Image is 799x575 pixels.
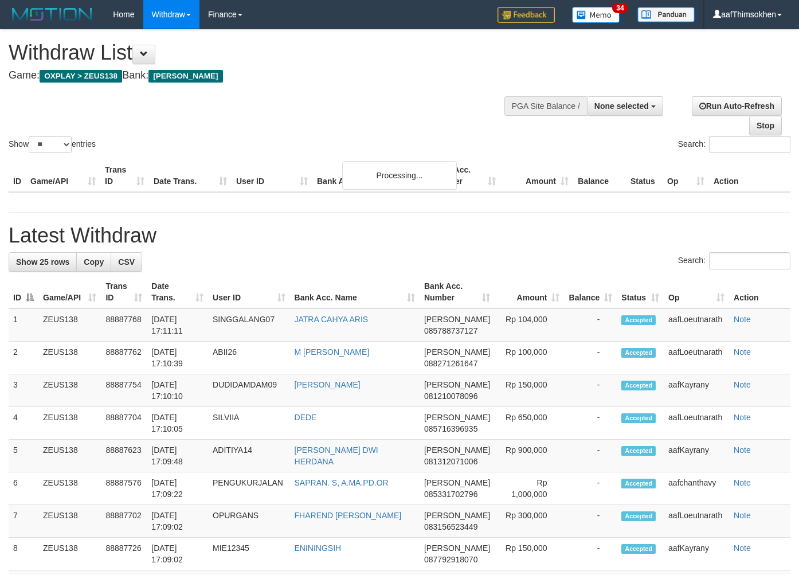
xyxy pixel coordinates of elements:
[29,136,72,153] select: Showentries
[118,257,135,267] span: CSV
[295,380,361,389] a: [PERSON_NAME]
[734,445,751,455] a: Note
[9,308,38,342] td: 1
[678,136,790,153] label: Search:
[637,7,695,22] img: panduan.png
[76,252,111,272] a: Copy
[208,374,290,407] td: DUDIDAMDAM09
[101,374,147,407] td: 88887754
[9,407,38,440] td: 4
[101,505,147,538] td: 88887702
[148,70,222,83] span: [PERSON_NAME]
[504,96,587,116] div: PGA Site Balance /
[424,347,490,357] span: [PERSON_NAME]
[147,342,208,374] td: [DATE] 17:10:39
[9,505,38,538] td: 7
[495,505,564,538] td: Rp 300,000
[664,276,729,308] th: Op: activate to sort column ascending
[208,472,290,505] td: PENGUKURJALAN
[9,136,96,153] label: Show entries
[664,308,729,342] td: aafLoeutnarath
[564,538,617,570] td: -
[734,478,751,487] a: Note
[9,41,521,64] h1: Withdraw List
[564,440,617,472] td: -
[208,440,290,472] td: ADITIYA14
[424,490,477,499] span: Copy 085331702796 to clipboard
[9,252,77,272] a: Show 25 rows
[147,538,208,570] td: [DATE] 17:09:02
[232,159,312,192] th: User ID
[572,7,620,23] img: Button%20Memo.svg
[100,159,149,192] th: Trans ID
[38,374,101,407] td: ZEUS138
[38,472,101,505] td: ZEUS138
[147,407,208,440] td: [DATE] 17:10:05
[424,511,490,520] span: [PERSON_NAME]
[38,505,101,538] td: ZEUS138
[147,374,208,407] td: [DATE] 17:10:10
[424,555,477,564] span: Copy 087792918070 to clipboard
[734,511,751,520] a: Note
[424,424,477,433] span: Copy 085716396935 to clipboard
[295,315,369,324] a: JATRA CAHYA ARIS
[621,381,656,390] span: Accepted
[208,308,290,342] td: SINGGALANG07
[38,308,101,342] td: ZEUS138
[38,440,101,472] td: ZEUS138
[621,544,656,554] span: Accepted
[312,159,428,192] th: Bank Acc. Name
[40,70,122,83] span: OXPLAY > ZEUS138
[749,116,782,135] a: Stop
[295,347,370,357] a: M [PERSON_NAME]
[208,276,290,308] th: User ID: activate to sort column ascending
[295,413,317,422] a: DEDE
[420,276,495,308] th: Bank Acc. Number: activate to sort column ascending
[664,538,729,570] td: aafKayrany
[9,472,38,505] td: 6
[587,96,663,116] button: None selected
[101,407,147,440] td: 88887704
[621,348,656,358] span: Accepted
[208,538,290,570] td: MIE12345
[424,445,490,455] span: [PERSON_NAME]
[38,407,101,440] td: ZEUS138
[664,472,729,505] td: aafchanthavy
[621,446,656,456] span: Accepted
[564,407,617,440] td: -
[663,159,709,192] th: Op
[149,159,232,192] th: Date Trans.
[495,407,564,440] td: Rp 650,000
[709,159,790,192] th: Action
[9,70,521,81] h4: Game: Bank:
[295,511,402,520] a: FHAREND [PERSON_NAME]
[26,159,100,192] th: Game/API
[9,538,38,570] td: 8
[734,413,751,422] a: Note
[38,342,101,374] td: ZEUS138
[664,440,729,472] td: aafKayrany
[692,96,782,116] a: Run Auto-Refresh
[9,440,38,472] td: 5
[147,505,208,538] td: [DATE] 17:09:02
[147,308,208,342] td: [DATE] 17:11:11
[101,308,147,342] td: 88887768
[295,543,342,553] a: ENININGSIH
[9,224,790,247] h1: Latest Withdraw
[424,478,490,487] span: [PERSON_NAME]
[424,413,490,422] span: [PERSON_NAME]
[424,543,490,553] span: [PERSON_NAME]
[734,543,751,553] a: Note
[295,478,389,487] a: SAPRAN. S, A.MA.PD.OR
[626,159,663,192] th: Status
[621,511,656,521] span: Accepted
[424,392,477,401] span: Copy 081210078096 to clipboard
[500,159,573,192] th: Amount
[208,342,290,374] td: ABII26
[495,276,564,308] th: Amount: activate to sort column ascending
[495,538,564,570] td: Rp 150,000
[424,326,477,335] span: Copy 085788737127 to clipboard
[564,342,617,374] td: -
[38,276,101,308] th: Game/API: activate to sort column ascending
[111,252,142,272] a: CSV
